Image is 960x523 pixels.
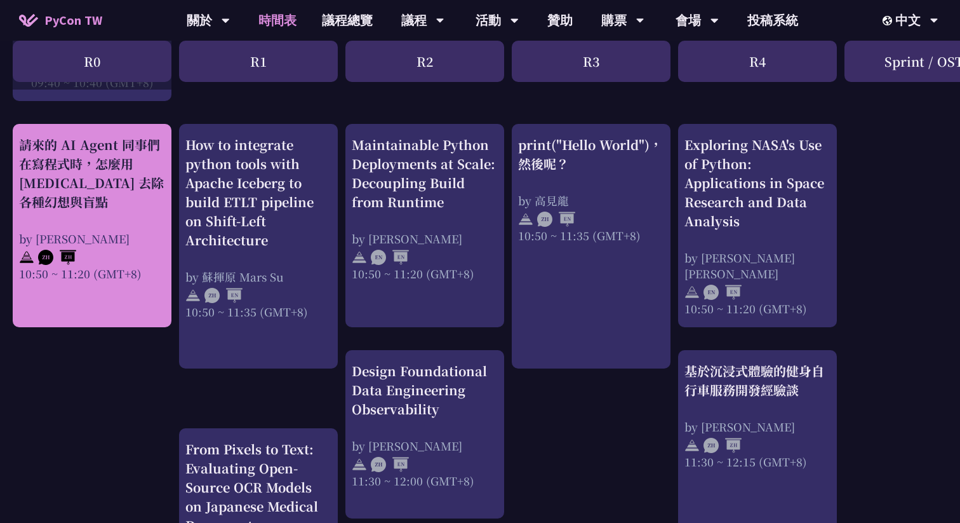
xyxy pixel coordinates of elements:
[13,41,171,82] div: R0
[352,135,498,212] div: Maintainable Python Deployments at Scale: Decoupling Build from Runtime
[684,454,830,470] div: 11:30 ~ 12:15 (GMT+8)
[185,135,331,358] a: How to integrate python tools with Apache Iceberg to build ETLT pipeline on Shift-Left Architectu...
[185,135,331,250] div: How to integrate python tools with Apache Iceberg to build ETLT pipeline on Shift-Left Architecture
[684,135,830,231] div: Exploring NASA's Use of Python: Applications in Space Research and Data Analysis
[518,228,664,243] div: 10:50 ~ 11:35 (GMT+8)
[204,288,243,303] img: ZHEN.371966e.svg
[38,250,76,265] img: ZHZH.38617ef.svg
[352,266,498,282] div: 10:50 ~ 11:20 (GMT+8)
[19,266,165,282] div: 10:50 ~ 11:20 (GMT+8)
[352,231,498,247] div: by [PERSON_NAME]
[678,41,837,82] div: R4
[684,419,830,435] div: by [PERSON_NAME]
[371,457,409,472] img: ZHEN.371966e.svg
[703,285,742,300] img: ENEN.5a408d1.svg
[684,250,830,282] div: by [PERSON_NAME] [PERSON_NAME]
[518,135,664,173] div: print("Hello World")，然後呢？
[684,438,700,453] img: svg+xml;base64,PHN2ZyB4bWxucz0iaHR0cDovL3d3dy53My5vcmcvMjAwMC9zdmciIHdpZHRoPSIyNCIgaGVpZ2h0PSIyNC...
[684,135,830,316] a: Exploring NASA's Use of Python: Applications in Space Research and Data Analysis by [PERSON_NAME]...
[19,250,34,265] img: svg+xml;base64,PHN2ZyB4bWxucz0iaHR0cDovL3d3dy53My5vcmcvMjAwMC9zdmciIHdpZHRoPSIyNCIgaGVpZ2h0PSIyNC...
[352,250,367,265] img: svg+xml;base64,PHN2ZyB4bWxucz0iaHR0cDovL3d3dy53My5vcmcvMjAwMC9zdmciIHdpZHRoPSIyNCIgaGVpZ2h0PSIyNC...
[19,14,38,27] img: Home icon of PyCon TW 2025
[684,285,700,300] img: svg+xml;base64,PHN2ZyB4bWxucz0iaHR0cDovL3d3dy53My5vcmcvMjAwMC9zdmciIHdpZHRoPSIyNCIgaGVpZ2h0PSIyNC...
[883,16,895,25] img: Locale Icon
[19,231,165,247] div: by [PERSON_NAME]
[684,362,830,400] div: 基於沉浸式體驗的健身自行車服務開發經驗談
[512,41,670,82] div: R3
[684,301,830,316] div: 10:50 ~ 11:20 (GMT+8)
[537,212,575,227] img: ZHEN.371966e.svg
[518,193,664,208] div: by 高見龍
[185,269,331,285] div: by 蘇揮原 Mars Su
[44,11,102,30] span: PyCon TW
[345,41,504,82] div: R2
[352,473,498,489] div: 11:30 ~ 12:00 (GMT+8)
[518,212,533,227] img: svg+xml;base64,PHN2ZyB4bWxucz0iaHR0cDovL3d3dy53My5vcmcvMjAwMC9zdmciIHdpZHRoPSIyNCIgaGVpZ2h0PSIyNC...
[371,250,409,265] img: ENEN.5a408d1.svg
[352,438,498,454] div: by [PERSON_NAME]
[19,135,165,212] div: 請來的 AI Agent 同事們在寫程式時，怎麼用 [MEDICAL_DATA] 去除各種幻想與盲點
[19,135,165,316] a: 請來的 AI Agent 同事們在寫程式時，怎麼用 [MEDICAL_DATA] 去除各種幻想與盲點 by [PERSON_NAME] 10:50 ~ 11:20 (GMT+8)
[703,438,742,453] img: ZHZH.38617ef.svg
[6,4,115,36] a: PyCon TW
[352,362,498,508] a: Design Foundational Data Engineering Observability by [PERSON_NAME] 11:30 ~ 12:00 (GMT+8)
[185,304,331,320] div: 10:50 ~ 11:35 (GMT+8)
[179,41,338,82] div: R1
[518,135,664,358] a: print("Hello World")，然後呢？ by 高見龍 10:50 ~ 11:35 (GMT+8)
[352,135,498,316] a: Maintainable Python Deployments at Scale: Decoupling Build from Runtime by [PERSON_NAME] 10:50 ~ ...
[352,362,498,419] div: Design Foundational Data Engineering Observability
[352,457,367,472] img: svg+xml;base64,PHN2ZyB4bWxucz0iaHR0cDovL3d3dy53My5vcmcvMjAwMC9zdmciIHdpZHRoPSIyNCIgaGVpZ2h0PSIyNC...
[185,288,201,303] img: svg+xml;base64,PHN2ZyB4bWxucz0iaHR0cDovL3d3dy53My5vcmcvMjAwMC9zdmciIHdpZHRoPSIyNCIgaGVpZ2h0PSIyNC...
